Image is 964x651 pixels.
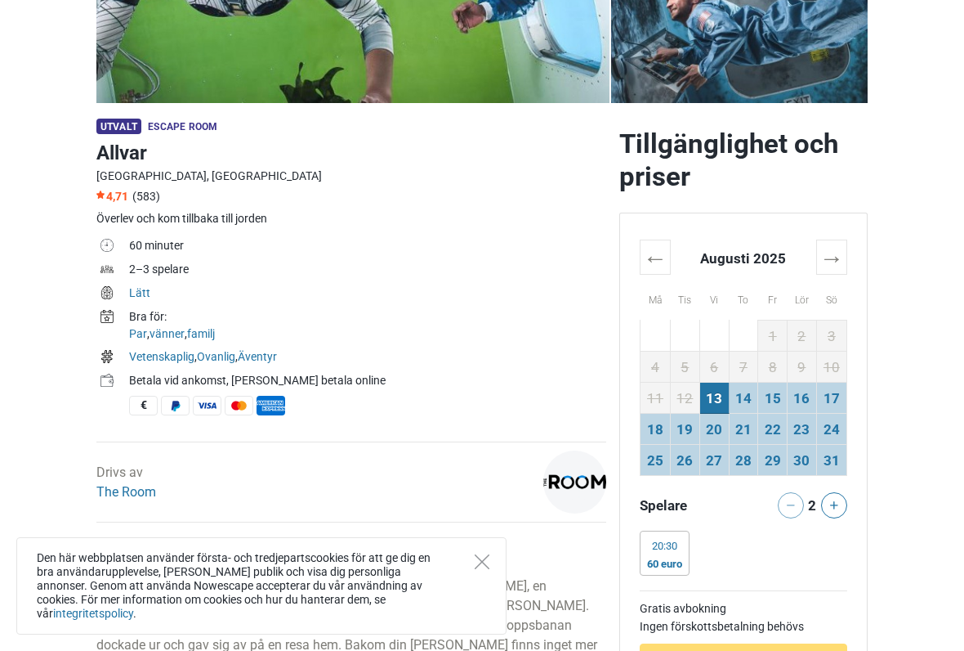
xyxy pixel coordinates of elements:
font: . [133,607,136,620]
font: 26 [676,452,693,469]
a: familj [187,327,215,340]
font: , [235,350,238,363]
font: 3 [828,328,836,344]
font: Överlev och kom tillbaka till jorden [96,212,267,225]
font: 31 [823,452,840,469]
font: 10 [823,359,840,375]
font: ← [643,245,667,272]
a: Lätt [129,286,150,299]
font: Tillgänglighet och priser [619,128,838,192]
font: , [194,350,197,363]
font: 4,71 [106,190,128,203]
font: 2 [808,497,816,514]
font: Escape room [148,121,217,132]
span: Kontanter [129,396,158,415]
font: 11 [647,390,663,406]
span: Visum [193,396,221,415]
font: (583) [132,190,160,203]
a: integritetspolicy [53,607,133,620]
font: → [819,245,844,272]
img: Stjärna [96,191,105,199]
font: 17 [823,390,840,406]
a: Äventyr [238,350,277,363]
font: 30 [793,452,810,469]
font: Sö [826,294,837,306]
font: Gratis avbokning [640,602,726,615]
font: 22 [765,421,781,438]
font: 4 [651,359,659,375]
font: 60 euro [647,558,682,570]
font: 19 [676,421,693,438]
font: 14 [735,390,752,406]
font: Ingen förskottsbetalning behövs [640,620,804,633]
span: PayPal [161,396,190,415]
span: American Express [257,396,285,415]
font: 23 [793,421,810,438]
font: Må [649,294,662,306]
font: 60 minuter [129,239,184,252]
font: 15 [765,390,781,406]
font: 21 [735,421,752,438]
font: 27 [706,452,722,469]
font: 25 [647,452,663,469]
span: MasterCard [225,396,253,415]
font: Betala vid ankomst, [PERSON_NAME] betala online [129,374,386,387]
font: Den här webbplatsen använder första- och tredjepartscookies för att ge dig en bra användaruppleve... [37,551,431,620]
font: 7 [739,359,748,375]
font: Vi [710,294,718,306]
a: vänner [150,327,185,340]
font: 6 [710,359,718,375]
button: Nära [475,554,489,569]
font: 20:30 [652,540,677,552]
a: The Room [96,484,156,500]
a: Par [129,327,147,340]
font: Utvalt [100,121,137,132]
font: Tis [678,294,691,306]
font: Fr [768,294,777,306]
img: 1c9ac0159c94d8d0l.png [543,451,606,514]
a: Ovanlig [197,350,235,363]
font: 12 [676,390,693,406]
a: Vetenskaplig [129,350,194,363]
font: € [141,398,147,411]
font: 2 [797,328,806,344]
font: 24 [823,421,840,438]
font: 8 [769,359,777,375]
font: , [185,327,187,340]
font: Drivs av [96,465,143,480]
font: Bra för: [129,310,167,323]
font: 9 [797,359,806,375]
font: 20 [706,421,722,438]
font: 2–3 spelare [129,263,189,276]
font: 18 [647,421,663,438]
font: 13 [706,390,722,406]
font: , [147,327,150,340]
font: 29 [765,452,781,469]
font: 16 [793,390,810,406]
font: 1 [769,328,777,344]
font: Lör [795,294,809,306]
font: Augusti 2025 [700,249,786,266]
font: 5 [681,359,689,375]
font: Allvar [96,141,147,164]
font: 28 [735,452,752,469]
font: To [738,294,748,306]
font: Spelare [640,497,687,514]
font: [GEOGRAPHIC_DATA], [GEOGRAPHIC_DATA] [96,169,322,182]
